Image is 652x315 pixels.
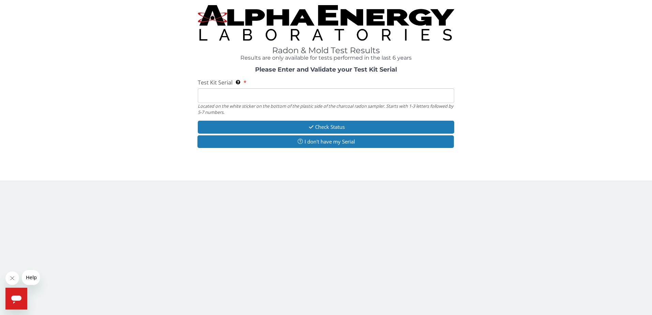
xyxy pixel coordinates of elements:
[5,271,19,285] iframe: Close message
[198,121,455,133] button: Check Status
[255,66,397,73] strong: Please Enter and Validate your Test Kit Serial
[5,288,27,310] iframe: Button to launch messaging window
[198,5,455,41] img: TightCrop.jpg
[198,79,233,86] span: Test Kit Serial
[197,135,454,148] button: I don't have my Serial
[198,55,455,61] h4: Results are only available for tests performed in the last 6 years
[22,270,40,285] iframe: Message from company
[198,46,455,55] h1: Radon & Mold Test Results
[198,103,455,116] div: Located on the white sticker on the bottom of the plastic side of the charcoal radon sampler. Sta...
